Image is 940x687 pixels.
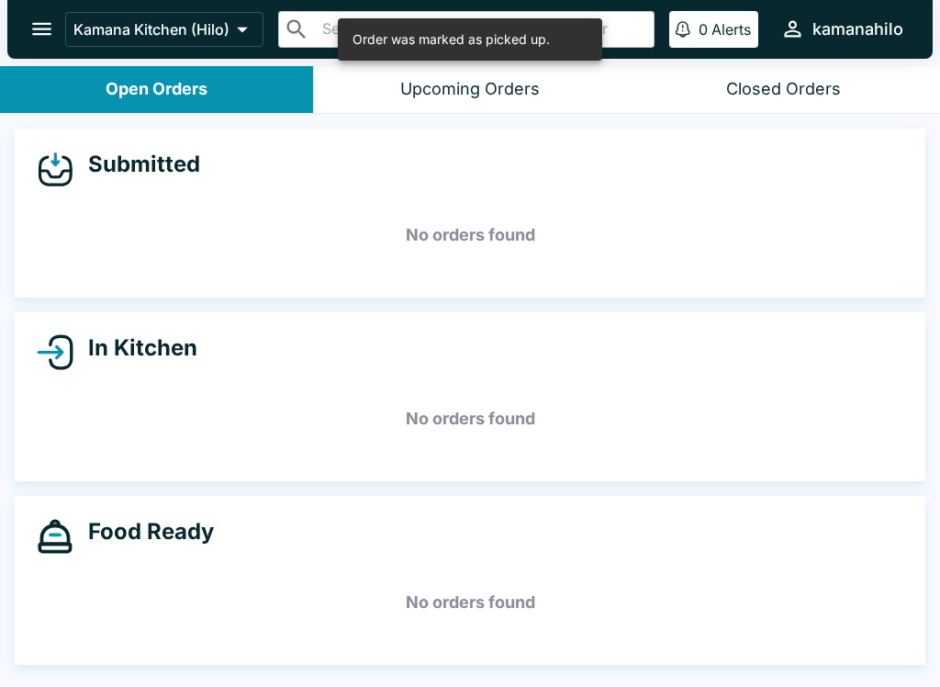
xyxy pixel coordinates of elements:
[65,12,263,47] button: Kamana Kitchen (Hilo)
[400,79,540,100] div: Upcoming Orders
[352,24,550,55] div: Order was marked as picked up.
[317,17,646,42] input: Search orders by name or phone number
[73,334,197,362] h4: In Kitchen
[106,79,207,100] div: Open Orders
[73,518,214,546] h4: Food Ready
[699,20,708,39] p: 0
[37,386,903,452] h5: No orders found
[726,79,841,100] div: Closed Orders
[73,20,229,39] p: Kamana Kitchen (Hilo)
[773,9,911,49] button: kamanahilo
[18,6,65,52] button: open drawer
[37,202,903,268] h5: No orders found
[812,18,903,40] div: kamanahilo
[73,151,200,178] h4: Submitted
[37,569,903,636] h5: No orders found
[711,20,751,39] p: Alerts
